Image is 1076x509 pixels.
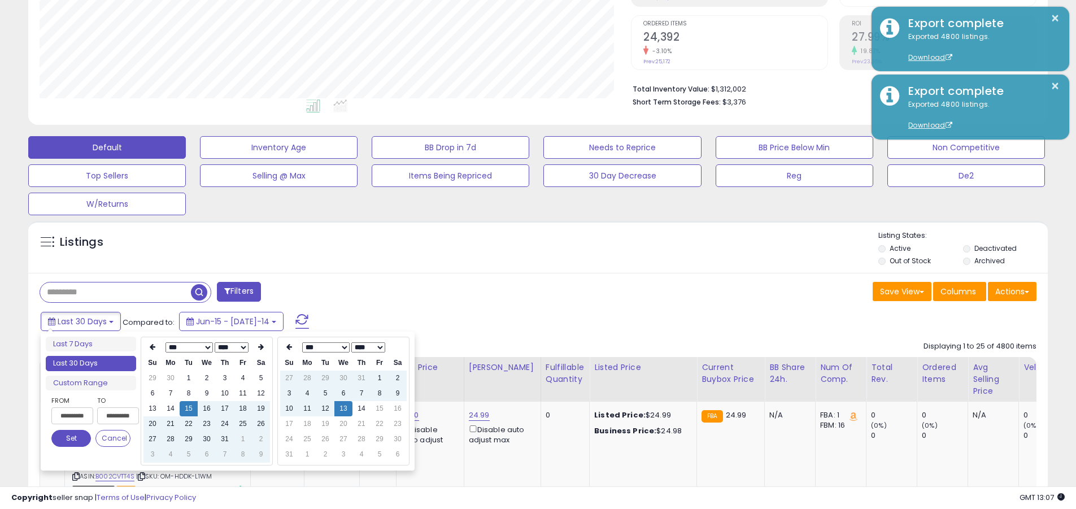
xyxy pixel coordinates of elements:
label: Deactivated [974,243,1017,253]
div: Disable auto adjust min [401,423,455,456]
button: W/Returns [28,193,186,215]
span: Ordered Items [643,21,827,27]
td: 10 [216,386,234,401]
td: 12 [252,386,270,401]
a: Terms of Use [97,492,145,503]
td: 19 [252,401,270,416]
label: To [97,395,130,406]
td: 8 [234,447,252,462]
div: 0 [922,410,968,420]
td: 24 [280,432,298,447]
th: Tu [316,355,334,371]
span: $3,376 [722,97,746,107]
button: × [1051,79,1060,93]
td: 7 [162,386,180,401]
b: Total Inventory Value: [633,84,709,94]
button: Filters [217,282,261,302]
th: Fr [234,355,252,371]
span: | SKU: OM-HDDK-L1WM [136,472,212,481]
td: 6 [389,447,407,462]
li: Last 7 Days [46,337,136,352]
label: Active [890,243,911,253]
th: Sa [389,355,407,371]
td: 7 [216,447,234,462]
td: 19 [316,416,334,432]
h2: 24,392 [643,31,827,46]
td: 3 [143,447,162,462]
td: 3 [334,447,352,462]
small: -3.10% [648,47,672,55]
td: 20 [334,416,352,432]
div: $24.98 [594,426,688,436]
td: 18 [234,401,252,416]
strong: Copyright [11,492,53,503]
span: All listings that are currently out of stock and unavailable for purchase on Amazon [72,486,115,495]
th: Th [216,355,234,371]
td: 28 [162,432,180,447]
td: 11 [234,386,252,401]
b: Short Term Storage Fees: [633,97,721,107]
td: 3 [216,371,234,386]
td: 30 [389,432,407,447]
button: Items Being Repriced [372,164,529,187]
th: Tu [180,355,198,371]
td: 29 [371,432,389,447]
div: Disable auto adjust max [469,423,532,445]
a: Download [908,120,952,130]
td: 15 [180,401,198,416]
td: 5 [252,371,270,386]
td: 27 [143,432,162,447]
td: 4 [234,371,252,386]
td: 1 [371,371,389,386]
span: FBA [116,486,136,495]
td: 1 [234,432,252,447]
span: 2025-08-14 13:07 GMT [1020,492,1065,503]
td: 26 [316,432,334,447]
td: 26 [252,416,270,432]
div: seller snap | | [11,493,196,503]
td: 23 [198,416,216,432]
th: Th [352,355,371,371]
td: 30 [162,371,180,386]
td: 18 [298,416,316,432]
small: (0%) [871,421,887,430]
td: 21 [352,416,371,432]
td: 5 [316,386,334,401]
button: Columns [933,282,986,301]
div: FBA: 1 [820,410,857,420]
td: 30 [198,432,216,447]
td: 28 [298,371,316,386]
p: Listing States: [878,230,1048,241]
small: (0%) [1023,421,1039,430]
b: Business Price: [594,425,656,436]
td: 21 [162,416,180,432]
td: 24 [216,416,234,432]
td: 12 [316,401,334,416]
button: Needs to Reprice [543,136,701,159]
td: 29 [316,371,334,386]
th: Su [143,355,162,371]
div: Total Rev. [871,362,912,385]
div: Listed Price [594,362,692,373]
li: Custom Range [46,376,136,391]
td: 17 [216,401,234,416]
span: Columns [940,286,976,297]
th: Sa [252,355,270,371]
button: Reg [716,164,873,187]
td: 4 [352,447,371,462]
td: 3 [280,386,298,401]
small: 19.87% [857,47,880,55]
span: Compared to: [123,317,175,328]
a: B002CVTT4S [95,472,134,481]
div: Fulfillable Quantity [546,362,585,385]
small: Prev: 23.35% [852,58,882,65]
div: Exported 4800 listings. [900,32,1061,63]
label: From [51,395,91,406]
button: Actions [988,282,1036,301]
button: BB Drop in 7d [372,136,529,159]
th: Fr [371,355,389,371]
td: 7 [352,386,371,401]
td: 31 [280,447,298,462]
td: 11 [298,401,316,416]
button: Cancel [95,430,130,447]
